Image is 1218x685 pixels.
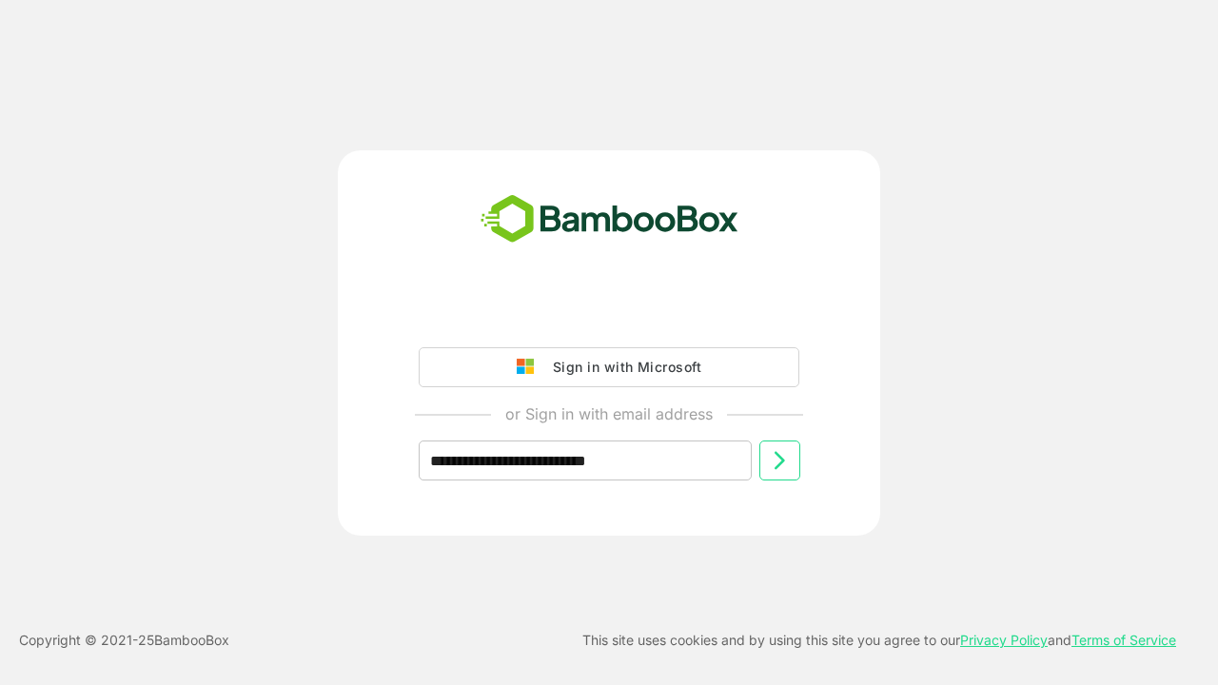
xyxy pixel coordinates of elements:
[419,347,799,387] button: Sign in with Microsoft
[582,629,1176,652] p: This site uses cookies and by using this site you agree to our and
[1071,632,1176,648] a: Terms of Service
[543,355,701,380] div: Sign in with Microsoft
[505,402,713,425] p: or Sign in with email address
[517,359,543,376] img: google
[470,188,749,251] img: bamboobox
[960,632,1048,648] a: Privacy Policy
[19,629,229,652] p: Copyright © 2021- 25 BambooBox
[409,294,809,336] iframe: Sign in with Google Button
